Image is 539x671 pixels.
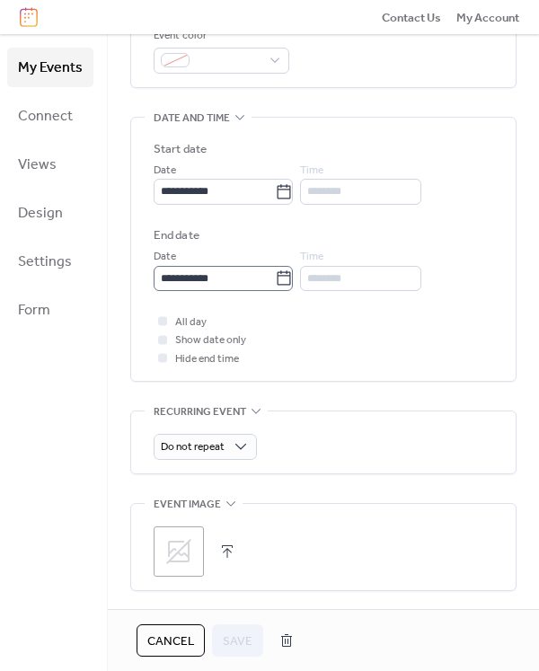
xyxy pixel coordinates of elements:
[18,102,73,131] span: Connect
[175,331,246,349] span: Show date only
[7,242,93,281] a: Settings
[7,48,93,87] a: My Events
[18,296,50,325] span: Form
[154,27,286,45] div: Event color
[300,162,323,180] span: Time
[154,226,199,244] div: End date
[20,7,38,27] img: logo
[154,248,176,266] span: Date
[7,96,93,136] a: Connect
[147,632,194,650] span: Cancel
[382,8,441,26] a: Contact Us
[7,290,93,330] a: Form
[456,8,519,26] a: My Account
[18,248,72,277] span: Settings
[154,526,204,577] div: ;
[7,145,93,184] a: Views
[18,199,63,228] span: Design
[154,403,246,421] span: Recurring event
[7,193,93,233] a: Design
[154,109,230,127] span: Date and time
[154,140,207,158] div: Start date
[382,9,441,27] span: Contact Us
[300,248,323,266] span: Time
[175,350,239,368] span: Hide end time
[161,437,225,457] span: Do not repeat
[154,495,221,513] span: Event image
[175,313,207,331] span: All day
[18,54,83,83] span: My Events
[154,162,176,180] span: Date
[137,624,205,657] button: Cancel
[18,151,57,180] span: Views
[456,9,519,27] span: My Account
